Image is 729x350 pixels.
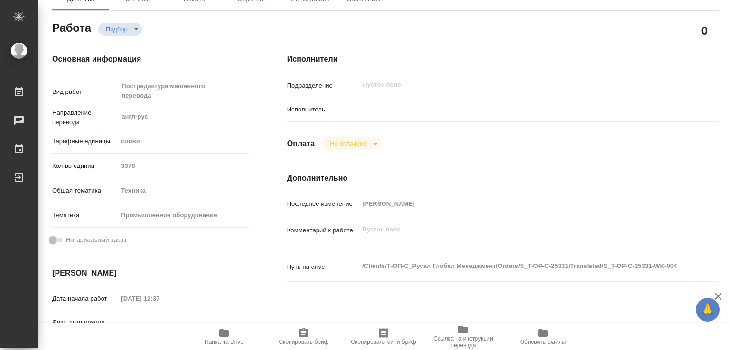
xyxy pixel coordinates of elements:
input: Пустое поле [118,320,201,333]
p: Общая тематика [52,186,118,195]
h4: [PERSON_NAME] [52,267,249,279]
span: Нотариальный заказ [66,235,126,245]
p: Комментарий к работе [287,226,359,235]
button: Обновить файлы [503,323,583,350]
button: Скопировать бриф [264,323,344,350]
p: Вид работ [52,87,118,97]
input: Пустое поле [118,159,249,173]
textarea: /Clients/Т-ОП-С_Русал Глобал Менеджмент/Orders/S_T-OP-C-25331/Translated/S_T-OP-C-25331-WK-004 [359,258,682,274]
div: Подбор [322,137,381,150]
h4: Оплата [287,138,315,149]
h4: Основная информация [52,54,249,65]
p: Тарифные единицы [52,137,118,146]
span: 🙏 [700,300,716,320]
p: Факт. дата начала работ [52,317,118,336]
p: Дата начала работ [52,294,118,304]
span: Ссылка на инструкции перевода [429,335,497,349]
div: слово [118,133,249,149]
button: Ссылка на инструкции перевода [423,323,503,350]
span: Обновить файлы [520,339,566,345]
button: Подбор [103,25,131,33]
span: Скопировать мини-бриф [351,339,416,345]
h2: 0 [701,22,708,38]
h2: Работа [52,18,91,36]
input: Пустое поле [362,79,660,91]
button: Не оплачена [327,139,369,147]
p: Последнее изменение [287,199,359,209]
div: Промышленное оборудование [118,207,249,223]
h4: Дополнительно [287,173,719,184]
div: Техника [118,183,249,199]
input: Пустое поле [359,197,682,211]
p: Кол-во единиц [52,161,118,171]
span: Скопировать бриф [279,339,328,345]
button: 🙏 [696,298,720,322]
h4: Исполнители [287,54,719,65]
input: Пустое поле [118,292,201,305]
span: Папка на Drive [205,339,243,345]
p: Исполнитель [287,105,359,114]
button: Папка на Drive [184,323,264,350]
p: Подразделение [287,81,359,91]
p: Путь на drive [287,262,359,272]
p: Тематика [52,211,118,220]
button: Скопировать мини-бриф [344,323,423,350]
p: Направление перевода [52,108,118,127]
div: Подбор [98,23,142,36]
